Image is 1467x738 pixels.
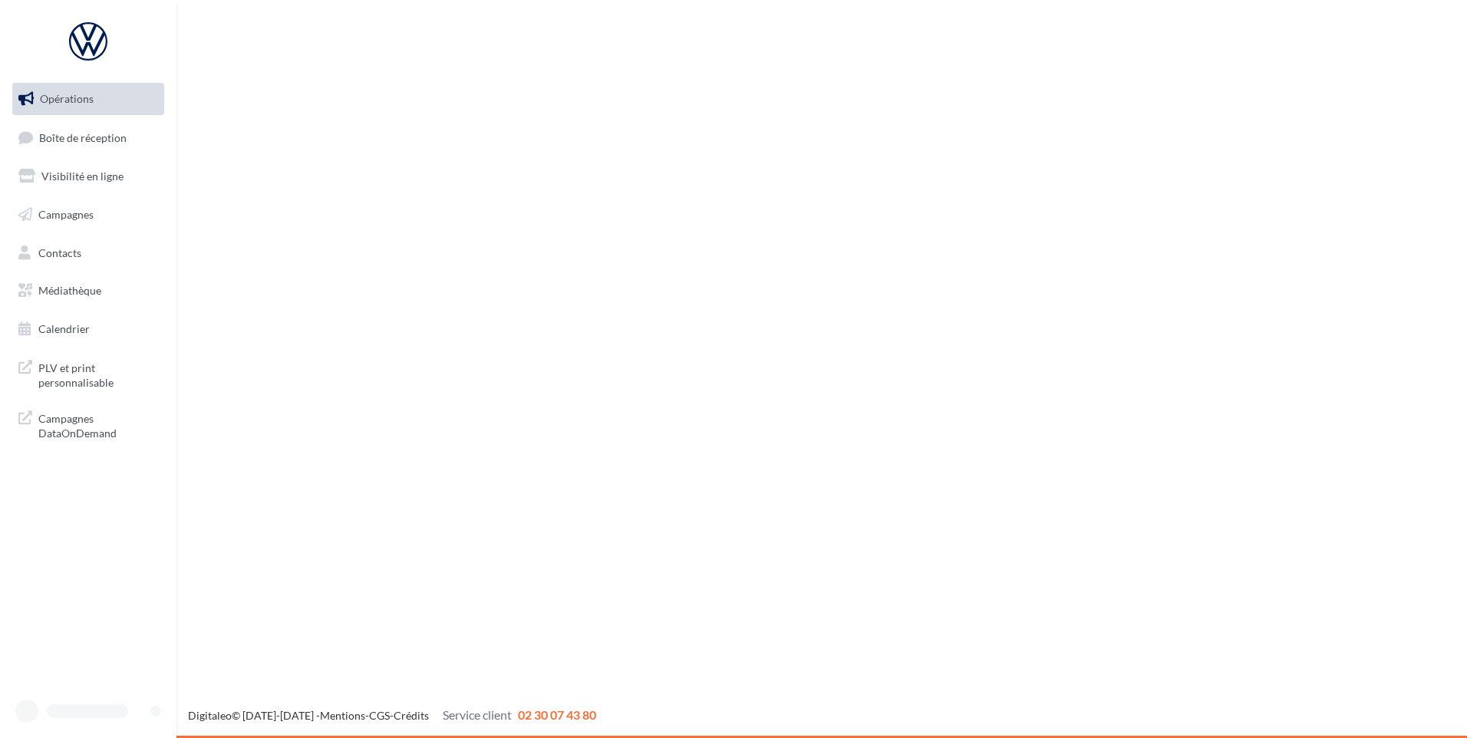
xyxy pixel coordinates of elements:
span: Boîte de réception [39,130,127,143]
span: 02 30 07 43 80 [518,707,596,722]
a: Calendrier [9,313,167,345]
a: Boîte de réception [9,121,167,154]
a: Visibilité en ligne [9,160,167,193]
span: Campagnes DataOnDemand [38,408,158,441]
span: Contacts [38,245,81,259]
span: Visibilité en ligne [41,170,124,183]
a: CGS [369,709,390,722]
span: PLV et print personnalisable [38,357,158,390]
a: Médiathèque [9,275,167,307]
a: Mentions [320,709,365,722]
a: PLV et print personnalisable [9,351,167,397]
span: Médiathèque [38,284,101,297]
span: Campagnes [38,208,94,221]
span: Service client [443,707,512,722]
a: Campagnes [9,199,167,231]
a: Crédits [394,709,429,722]
span: © [DATE]-[DATE] - - - [188,709,596,722]
a: Campagnes DataOnDemand [9,402,167,447]
a: Contacts [9,237,167,269]
span: Calendrier [38,322,90,335]
a: Digitaleo [188,709,232,722]
span: Opérations [40,92,94,105]
a: Opérations [9,83,167,115]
